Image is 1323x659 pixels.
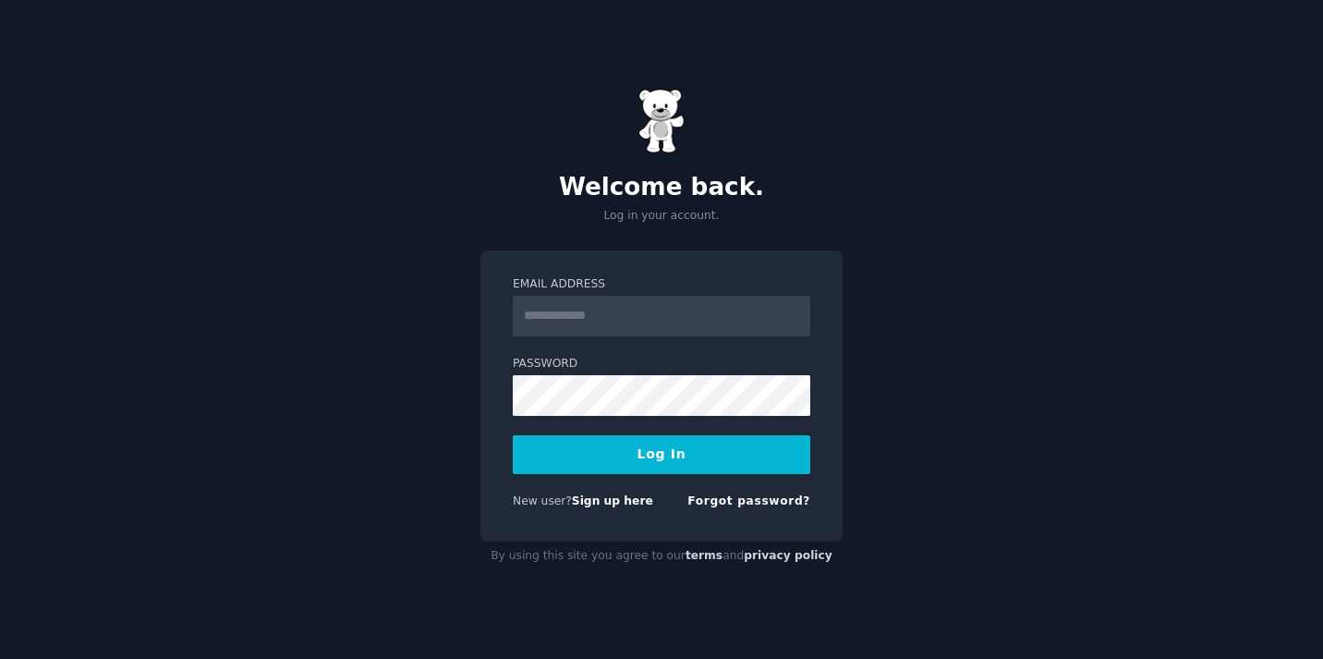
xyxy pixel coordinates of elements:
[687,494,810,507] a: Forgot password?
[480,542,843,571] div: By using this site you agree to our and
[513,494,572,507] span: New user?
[513,276,810,293] label: Email Address
[744,549,832,562] a: privacy policy
[686,549,722,562] a: terms
[480,208,843,225] p: Log in your account.
[480,173,843,202] h2: Welcome back.
[513,435,810,474] button: Log In
[513,356,810,372] label: Password
[638,89,685,153] img: Gummy Bear
[572,494,653,507] a: Sign up here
